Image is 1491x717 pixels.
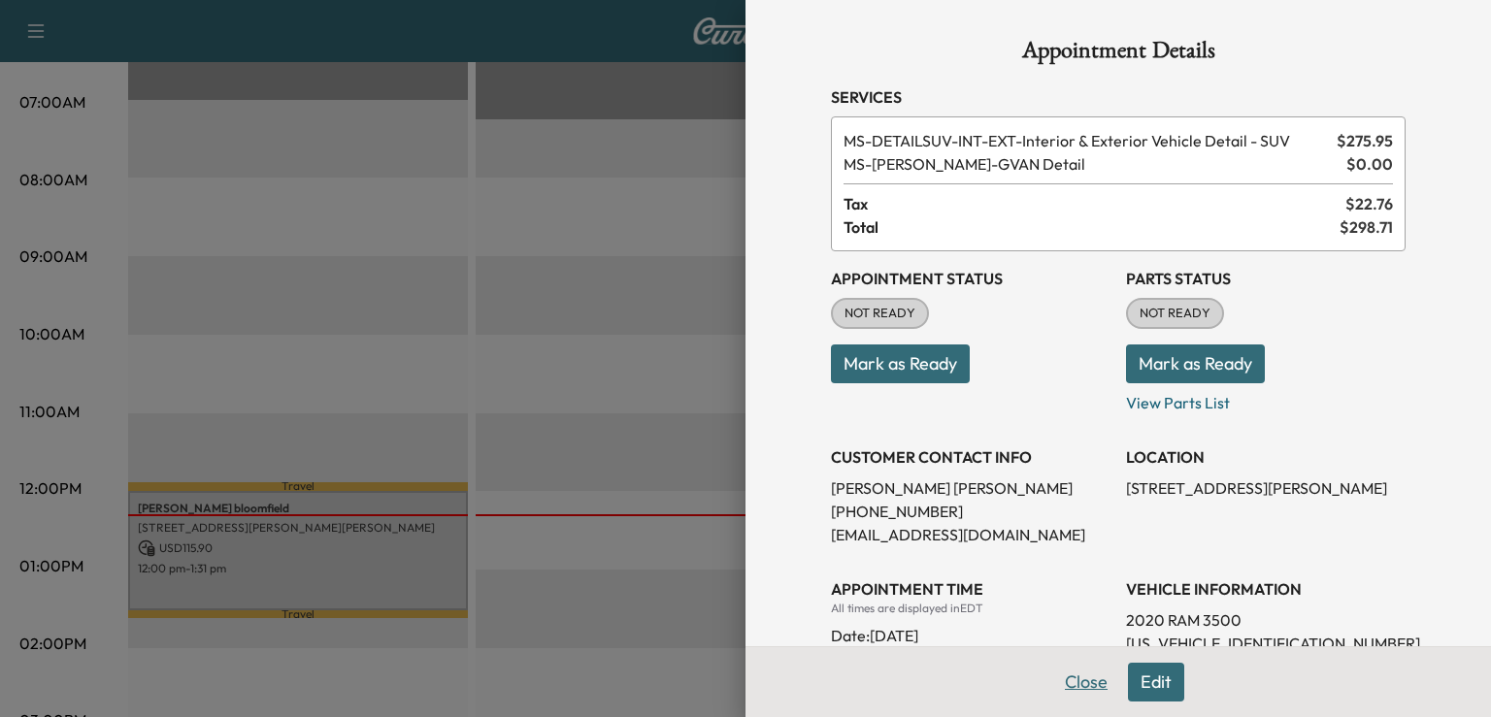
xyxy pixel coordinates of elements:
[1128,304,1222,323] span: NOT READY
[831,500,1110,523] p: [PHONE_NUMBER]
[1126,577,1406,601] h3: VEHICLE INFORMATION
[1126,344,1265,383] button: Mark as Ready
[1126,608,1406,632] p: 2020 RAM 3500
[831,476,1110,500] p: [PERSON_NAME] [PERSON_NAME]
[831,39,1406,70] h1: Appointment Details
[844,129,1329,152] span: Interior & Exterior Vehicle Detail - SUV
[1346,152,1393,176] span: $ 0.00
[1052,663,1120,701] button: Close
[1345,192,1393,215] span: $ 22.76
[1126,267,1406,290] h3: Parts Status
[1126,632,1406,655] p: [US_VEHICLE_IDENTIFICATION_NUMBER]
[831,85,1406,109] h3: Services
[1337,129,1393,152] span: $ 275.95
[844,152,1339,176] span: GVAN Detail
[831,344,970,383] button: Mark as Ready
[1126,476,1406,500] p: [STREET_ADDRESS][PERSON_NAME]
[831,445,1110,469] h3: CUSTOMER CONTACT INFO
[831,267,1110,290] h3: Appointment Status
[831,601,1110,616] div: All times are displayed in EDT
[1340,215,1393,239] span: $ 298.71
[844,192,1345,215] span: Tax
[844,215,1340,239] span: Total
[1128,663,1184,701] button: Edit
[831,523,1110,546] p: [EMAIL_ADDRESS][DOMAIN_NAME]
[833,304,927,323] span: NOT READY
[1126,445,1406,469] h3: LOCATION
[831,616,1110,647] div: Date: [DATE]
[831,577,1110,601] h3: APPOINTMENT TIME
[1126,383,1406,414] p: View Parts List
